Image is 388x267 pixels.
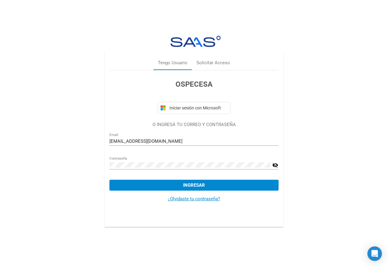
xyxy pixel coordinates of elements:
[109,180,278,191] button: Ingresar
[367,246,382,261] div: Open Intercom Messenger
[272,162,278,169] mat-icon: visibility_off
[109,121,278,128] p: O INGRESÁ TU CORREO Y CONTRASEÑA
[109,79,278,90] h3: OSPECESA
[158,59,187,66] div: Tengo Usuario
[168,105,228,110] span: Iniciar sesión con Microsoft
[158,102,230,114] button: Iniciar sesión con Microsoft
[196,59,230,66] div: Solicitar Acceso
[168,196,220,202] a: ¿Olvidaste tu contraseña?
[183,182,205,188] span: Ingresar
